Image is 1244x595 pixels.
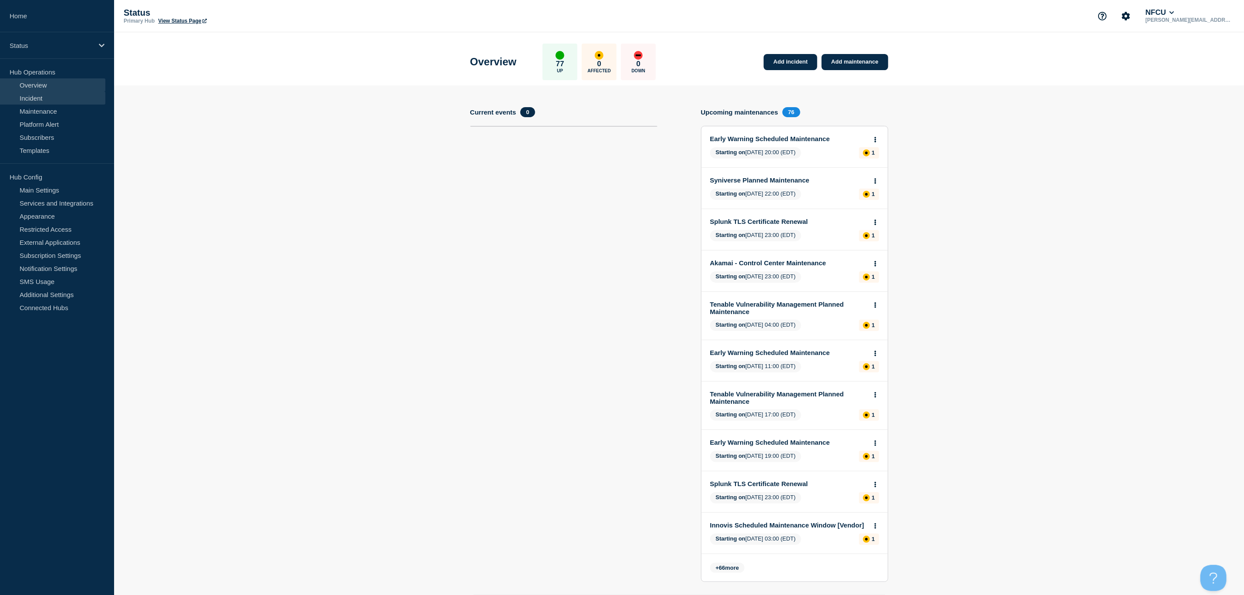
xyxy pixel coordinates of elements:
[822,54,888,70] a: Add maintenance
[588,68,611,73] p: Affected
[863,322,870,329] div: affected
[631,68,645,73] p: Down
[863,363,870,370] div: affected
[1144,17,1234,23] p: [PERSON_NAME][EMAIL_ADDRESS][DOMAIN_NAME]
[716,453,746,459] span: Starting on
[716,190,746,197] span: Starting on
[863,232,870,239] div: affected
[872,232,875,239] p: 1
[872,494,875,501] p: 1
[710,361,802,372] span: [DATE] 11:00 (EDT)
[710,259,867,267] a: Akamai - Control Center Maintenance
[710,563,745,573] span: + more
[716,363,746,369] span: Starting on
[520,107,535,117] span: 0
[863,149,870,156] div: affected
[710,218,867,225] a: Splunk TLS Certificate Renewal
[710,534,802,545] span: [DATE] 03:00 (EDT)
[872,536,875,542] p: 1
[1144,8,1176,17] button: NFCU
[710,301,867,315] a: Tenable Vulnerability Management Planned Maintenance
[637,60,641,68] p: 0
[872,191,875,197] p: 1
[1200,565,1227,591] iframe: Help Scout Beacon - Open
[1093,7,1112,25] button: Support
[710,147,802,159] span: [DATE] 20:00 (EDT)
[872,453,875,460] p: 1
[872,274,875,280] p: 1
[710,492,802,504] span: [DATE] 23:00 (EDT)
[557,68,563,73] p: Up
[872,412,875,418] p: 1
[863,494,870,501] div: affected
[764,54,817,70] a: Add incident
[470,108,516,116] h4: Current events
[716,273,746,280] span: Starting on
[710,320,802,331] span: [DATE] 04:00 (EDT)
[716,494,746,500] span: Starting on
[710,349,867,356] a: Early Warning Scheduled Maintenance
[710,271,802,283] span: [DATE] 23:00 (EDT)
[710,230,802,241] span: [DATE] 23:00 (EDT)
[872,363,875,370] p: 1
[863,274,870,281] div: affected
[716,321,746,328] span: Starting on
[872,149,875,156] p: 1
[710,390,867,405] a: Tenable Vulnerability Management Planned Maintenance
[556,51,564,60] div: up
[470,56,517,68] h1: Overview
[863,412,870,419] div: affected
[710,451,802,462] span: [DATE] 19:00 (EDT)
[597,60,601,68] p: 0
[556,60,564,68] p: 77
[158,18,206,24] a: View Status Page
[634,51,643,60] div: down
[719,565,725,571] span: 66
[710,135,867,142] a: Early Warning Scheduled Maintenance
[124,18,155,24] p: Primary Hub
[1117,7,1135,25] button: Account settings
[710,480,867,487] a: Splunk TLS Certificate Renewal
[710,189,802,200] span: [DATE] 22:00 (EDT)
[710,439,867,446] a: Early Warning Scheduled Maintenance
[863,191,870,198] div: affected
[716,535,746,542] span: Starting on
[595,51,603,60] div: affected
[863,453,870,460] div: affected
[10,42,93,49] p: Status
[863,536,870,543] div: affected
[716,232,746,238] span: Starting on
[872,322,875,328] p: 1
[701,108,779,116] h4: Upcoming maintenances
[124,8,298,18] p: Status
[710,521,867,529] a: Innovis Scheduled Maintenance Window [Vendor]
[716,149,746,156] span: Starting on
[710,409,802,421] span: [DATE] 17:00 (EDT)
[710,176,867,184] a: Syniverse Planned Maintenance
[782,107,800,117] span: 76
[716,411,746,418] span: Starting on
